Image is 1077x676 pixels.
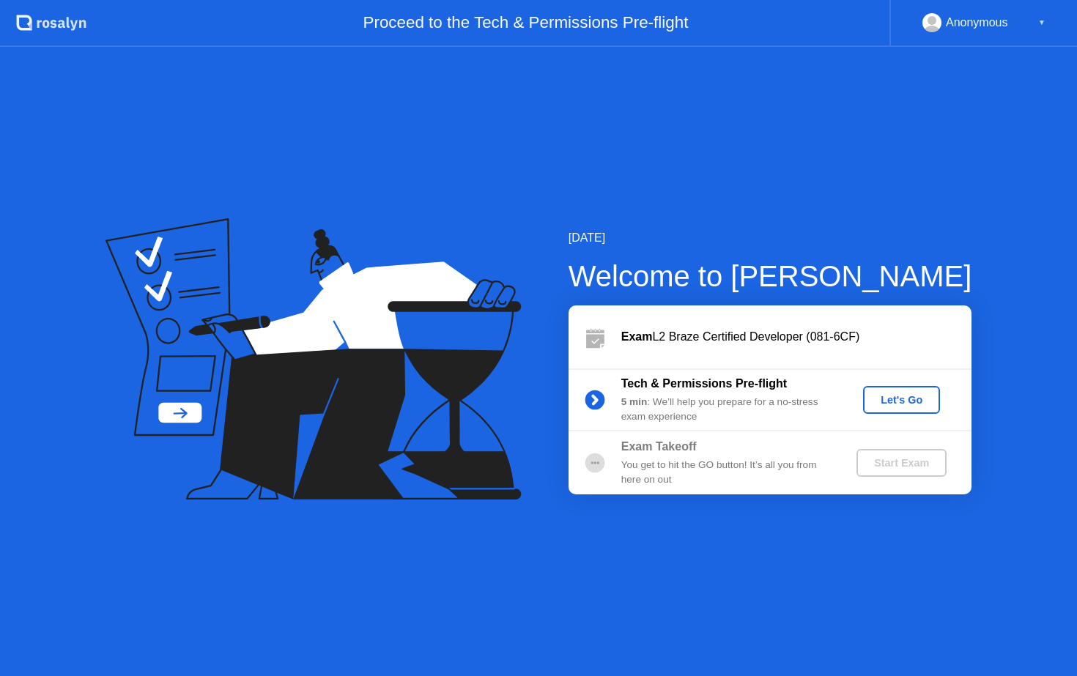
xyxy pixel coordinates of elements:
[946,13,1008,32] div: Anonymous
[621,328,971,346] div: L2 Braze Certified Developer (081-6CF)
[869,394,934,406] div: Let's Go
[621,396,648,407] b: 5 min
[569,229,972,247] div: [DATE]
[621,330,653,343] b: Exam
[862,457,941,469] div: Start Exam
[621,440,697,453] b: Exam Takeoff
[569,254,972,298] div: Welcome to [PERSON_NAME]
[863,386,940,414] button: Let's Go
[1038,13,1045,32] div: ▼
[621,395,832,425] div: : We’ll help you prepare for a no-stress exam experience
[621,377,787,390] b: Tech & Permissions Pre-flight
[621,458,832,488] div: You get to hit the GO button! It’s all you from here on out
[856,449,947,477] button: Start Exam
